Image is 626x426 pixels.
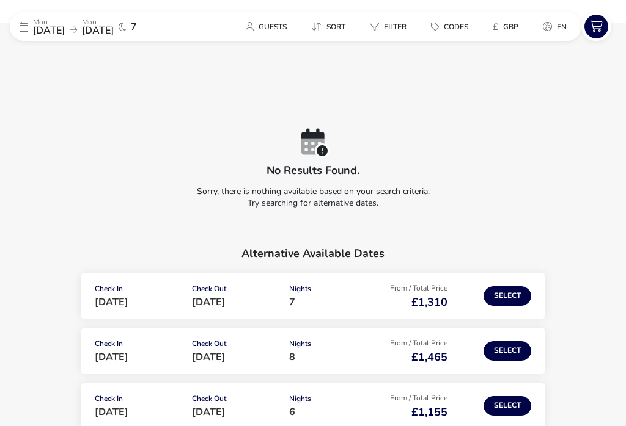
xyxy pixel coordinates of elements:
[360,18,416,35] button: Filter
[192,350,226,364] span: [DATE]
[192,285,279,297] p: Check Out
[192,405,226,419] span: [DATE]
[289,295,295,309] span: 7
[95,395,182,407] p: Check In
[533,18,576,35] button: en
[131,22,137,32] span: 7
[289,285,363,297] p: Nights
[301,18,355,35] button: Sort
[267,163,359,178] h2: No results found.
[484,341,531,361] button: Select
[33,18,65,26] p: Mon
[444,22,468,32] span: Codes
[82,24,114,37] span: [DATE]
[236,18,301,35] naf-pibe-menu-bar-item: Guests
[33,24,65,37] span: [DATE]
[10,12,193,41] div: Mon[DATE]Mon[DATE]7
[301,18,360,35] naf-pibe-menu-bar-item: Sort
[259,22,287,32] span: Guests
[95,340,182,352] p: Check In
[503,22,518,32] span: GBP
[236,18,296,35] button: Guests
[95,295,128,309] span: [DATE]
[411,350,447,364] span: £1,465
[326,22,345,32] span: Sort
[493,21,498,33] i: £
[81,238,545,273] h2: Alternative Available Dates
[95,405,128,419] span: [DATE]
[484,396,531,416] button: Select
[411,295,447,309] span: £1,310
[10,176,616,214] p: Sorry, there is nothing available based on your search criteria. Try searching for alternative da...
[95,285,182,297] p: Check In
[384,22,407,32] span: Filter
[421,18,478,35] button: Codes
[192,340,279,352] p: Check Out
[95,350,128,364] span: [DATE]
[192,395,279,407] p: Check Out
[373,339,447,352] p: From / Total Price
[483,18,528,35] button: £GBP
[289,395,363,407] p: Nights
[533,18,581,35] naf-pibe-menu-bar-item: en
[557,22,567,32] span: en
[289,405,295,419] span: 6
[289,340,363,352] p: Nights
[483,18,533,35] naf-pibe-menu-bar-item: £GBP
[192,295,226,309] span: [DATE]
[484,286,531,306] button: Select
[373,394,447,406] p: From / Total Price
[411,405,447,419] span: £1,155
[421,18,483,35] naf-pibe-menu-bar-item: Codes
[289,350,295,364] span: 8
[82,18,114,26] p: Mon
[360,18,421,35] naf-pibe-menu-bar-item: Filter
[373,284,447,297] p: From / Total Price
